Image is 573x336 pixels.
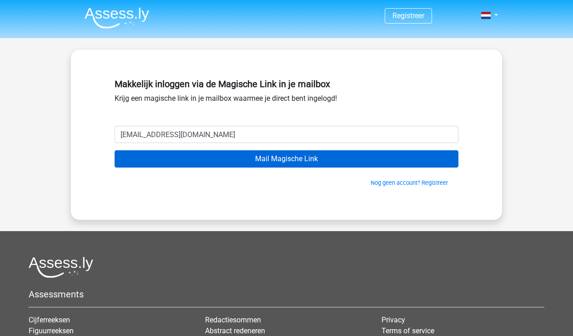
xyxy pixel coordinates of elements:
a: Registreer [392,11,424,20]
a: Nog geen account? Registreer [371,179,448,186]
a: Abstract redeneren [205,326,265,335]
input: Mail Magische Link [115,150,458,168]
h5: Assessments [29,289,544,300]
img: Assessly logo [29,257,93,278]
h5: Makkelijk inloggen via de Magische Link in je mailbox [115,79,458,89]
div: Krijg een magische link in je mailbox waarmee je direct bent ingelogd! [115,75,458,126]
a: Privacy [382,316,405,324]
img: Assessly [85,7,149,29]
a: Terms of service [382,326,434,335]
a: Redactiesommen [205,316,261,324]
a: Cijferreeksen [29,316,70,324]
a: Figuurreeksen [29,326,74,335]
input: Email [115,126,458,143]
